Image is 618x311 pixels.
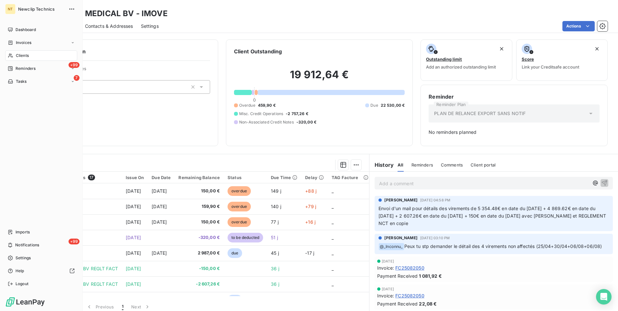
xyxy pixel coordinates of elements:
button: ScoreLink your Creditsafe account [516,39,608,81]
span: Contacts & Addresses [85,23,133,29]
span: [DATE] [126,266,141,271]
span: Logout [16,281,28,287]
span: _ [332,235,334,240]
span: 159,90 € [178,203,220,210]
span: 77 j [271,219,279,225]
span: Outstanding limit [426,57,462,62]
span: Clients [16,53,29,59]
h6: Reminder [429,93,600,101]
span: _ [332,219,334,225]
span: Settings [141,23,159,29]
span: 459,90 € [258,102,276,108]
span: Link your Creditsafe account [522,64,579,70]
span: 1 081,92 € [419,273,442,279]
span: +16 j [305,219,315,225]
span: Add an authorized outstanding limit [426,64,496,70]
span: Misc. Credit Operations [239,111,283,117]
h6: History [369,161,394,169]
h3: IMOVE MEDICAL BV - IMOVE [57,8,168,19]
button: Outstanding limitAdd an authorized outstanding limit [421,39,512,81]
span: [DATE] [126,235,141,240]
span: No reminders planned [429,129,600,135]
span: [DATE] [152,204,167,209]
div: Due Date [152,175,171,180]
span: FC25082050 [395,292,424,299]
span: [DATE] [382,259,394,263]
div: TAG Facture [332,175,366,180]
span: overdue [228,217,251,227]
span: Settings [16,255,31,261]
div: Remaining Balance [178,175,220,180]
div: Due Time [271,175,297,180]
span: 140 j [271,204,281,209]
span: _ [332,266,334,271]
span: _ [332,250,334,256]
span: PLAN DE RELANCE EXPORT SANS NOTIF [434,110,526,117]
span: overdue [228,186,251,196]
span: Reminders [16,66,36,71]
span: _ [332,188,334,194]
span: -320,00 € [296,119,316,125]
span: due [228,295,242,305]
span: 45 j [271,250,279,256]
span: 150,00 € [178,188,220,194]
a: Help [5,266,77,276]
span: -2 607,26 € [178,281,220,287]
div: NT [5,4,16,14]
span: +79 j [305,204,316,209]
span: -150,00 € [178,265,220,272]
span: Payment Received [377,273,418,279]
span: Envoi d'un mail pour détails des virements de 5 354.48€ en date du [DATE] + 4 869.62€ en date du ... [378,206,607,226]
span: to be deducted [228,233,263,242]
span: Due [370,102,378,108]
span: [DATE] [152,188,167,194]
span: Invoices [16,40,31,46]
span: 36 j [271,266,279,271]
span: Newclip Technics [18,6,65,12]
h6: Client Outstanding [234,48,282,55]
button: Actions [562,21,595,31]
div: Issue On [126,175,144,180]
span: 51 j [271,235,278,240]
span: Invoice : [377,264,394,271]
div: Delay [305,175,324,180]
span: -2 757,26 € [286,111,308,117]
img: Logo LeanPay [5,297,45,307]
span: Client Properties [52,66,210,75]
span: [DATE] [152,250,167,256]
span: 17 [88,175,95,180]
span: +99 [69,239,80,244]
span: 1 [122,304,123,310]
span: due [228,248,242,258]
span: [PERSON_NAME] [384,197,418,203]
span: [DATE] [126,219,141,225]
h6: Client information [39,48,210,55]
span: Invoice : [377,292,394,299]
span: Reminders [411,162,433,167]
span: Tasks [16,79,27,84]
span: 36 j [271,281,279,287]
span: All [398,162,403,167]
span: overdue [228,202,251,211]
span: Score [522,57,534,62]
span: Client portal [471,162,495,167]
span: [DATE] [126,188,141,194]
h2: 19 912,64 € [234,68,405,88]
span: Comments [441,162,463,167]
span: +99 [69,62,80,68]
span: [DATE] [152,219,167,225]
span: Imports [16,229,30,235]
span: 2 987,00 € [178,250,220,256]
span: 149 j [271,188,281,194]
input: Add a tag [81,84,86,90]
span: Help [16,268,24,274]
span: 22 530,00 € [381,102,405,108]
span: 150,00 € [178,219,220,225]
div: Open Intercom Messenger [596,289,612,305]
span: _ [332,204,334,209]
span: _ [332,281,334,287]
span: Overdue [239,102,255,108]
span: [DATE] [382,287,394,291]
span: [DATE] [126,250,141,256]
span: [DATE] [126,204,141,209]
